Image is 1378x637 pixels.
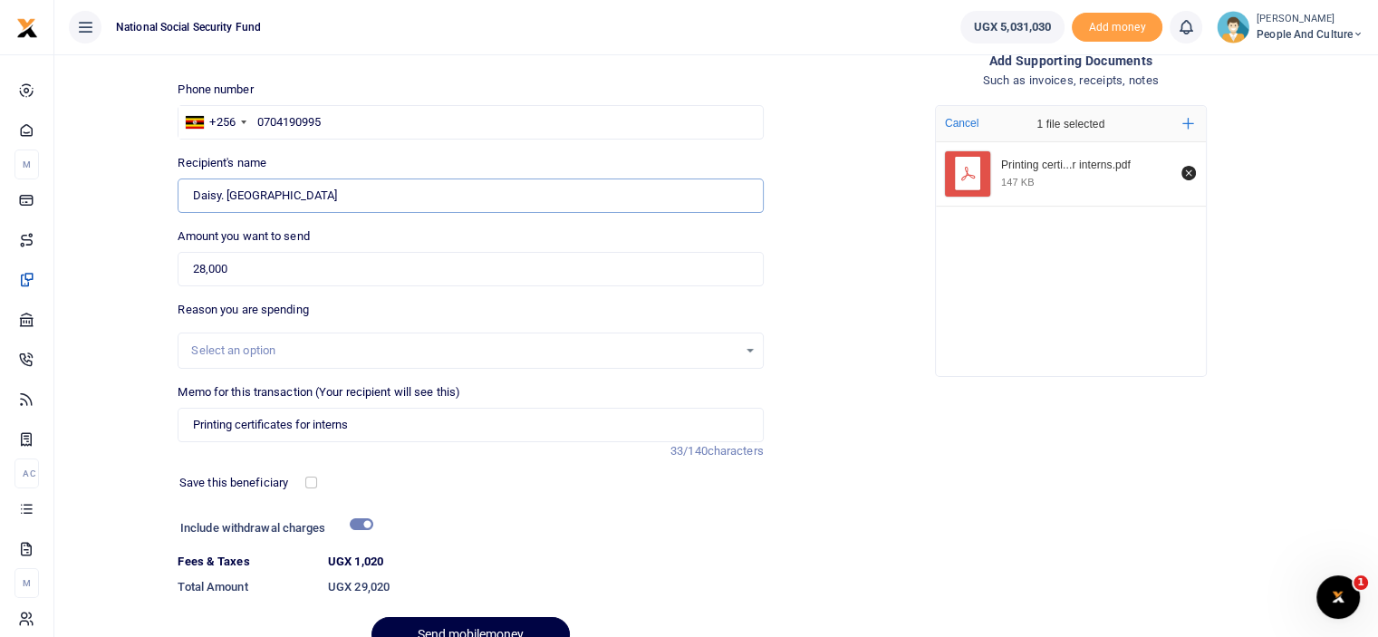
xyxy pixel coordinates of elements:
[1354,575,1368,590] span: 1
[178,301,308,319] label: Reason you are spending
[14,150,39,179] li: M
[170,553,321,571] dt: Fees & Taxes
[1072,13,1162,43] span: Add money
[1001,159,1171,173] div: Printing certificates for interns.pdf
[178,179,763,213] input: Loading name...
[670,444,708,458] span: 33/140
[178,105,763,140] input: Enter phone number
[778,51,1364,71] h4: Add supporting Documents
[180,521,365,536] h6: Include withdrawal charges
[209,113,235,131] div: +256
[1072,19,1162,33] a: Add money
[178,154,266,172] label: Recipient's name
[974,18,1051,36] span: UGX 5,031,030
[178,408,763,442] input: Enter extra information
[1316,575,1360,619] iframe: Intercom live chat
[1257,12,1364,27] small: [PERSON_NAME]
[178,252,763,286] input: UGX
[960,11,1065,43] a: UGX 5,031,030
[940,111,984,135] button: Cancel
[1179,163,1199,183] button: Remove file
[16,17,38,39] img: logo-small
[328,553,383,571] label: UGX 1,020
[178,81,253,99] label: Phone number
[1257,26,1364,43] span: People and Culture
[178,580,313,594] h6: Total Amount
[179,474,288,492] label: Save this beneficiary
[191,342,737,360] div: Select an option
[708,444,764,458] span: characters
[14,568,39,598] li: M
[1072,13,1162,43] li: Toup your wallet
[1217,11,1249,43] img: profile-user
[935,105,1207,377] div: File Uploader
[178,227,309,246] label: Amount you want to send
[953,11,1072,43] li: Wallet ballance
[178,106,251,139] div: Uganda: +256
[778,71,1364,91] h4: Such as invoices, receipts, notes
[1175,111,1201,137] button: Add more files
[1001,176,1035,188] div: 147 KB
[1217,11,1364,43] a: profile-user [PERSON_NAME] People and Culture
[328,580,764,594] h6: UGX 29,020
[994,106,1148,142] div: 1 file selected
[178,383,460,401] label: Memo for this transaction (Your recipient will see this)
[16,20,38,34] a: logo-small logo-large logo-large
[14,458,39,488] li: Ac
[109,19,268,35] span: National Social Security Fund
